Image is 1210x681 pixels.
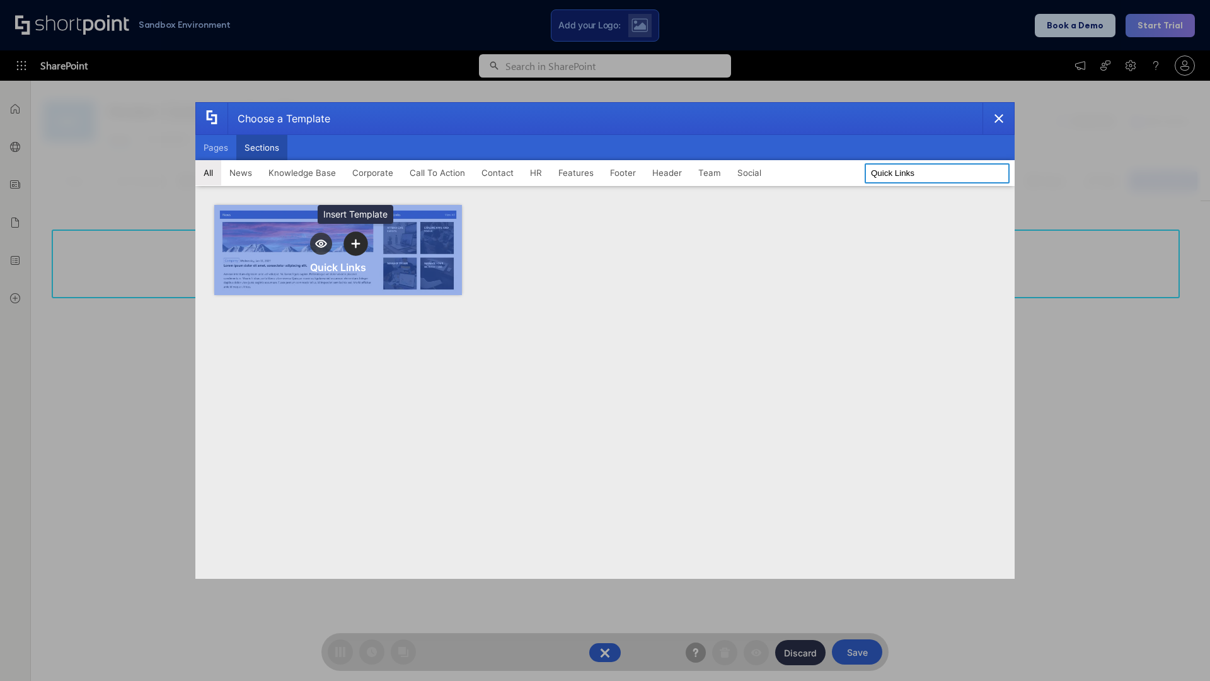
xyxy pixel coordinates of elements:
div: Quick Links [310,261,366,274]
button: Social [729,160,769,185]
button: Footer [602,160,644,185]
button: Knowledge Base [260,160,344,185]
button: News [221,160,260,185]
button: HR [522,160,550,185]
button: Call To Action [401,160,473,185]
button: Features [550,160,602,185]
button: Contact [473,160,522,185]
div: template selector [195,102,1015,579]
input: Search [865,163,1010,183]
div: Choose a Template [228,103,330,134]
iframe: Chat Widget [1147,620,1210,681]
button: Pages [195,135,236,160]
button: Sections [236,135,287,160]
button: All [195,160,221,185]
button: Corporate [344,160,401,185]
button: Team [690,160,729,185]
button: Header [644,160,690,185]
